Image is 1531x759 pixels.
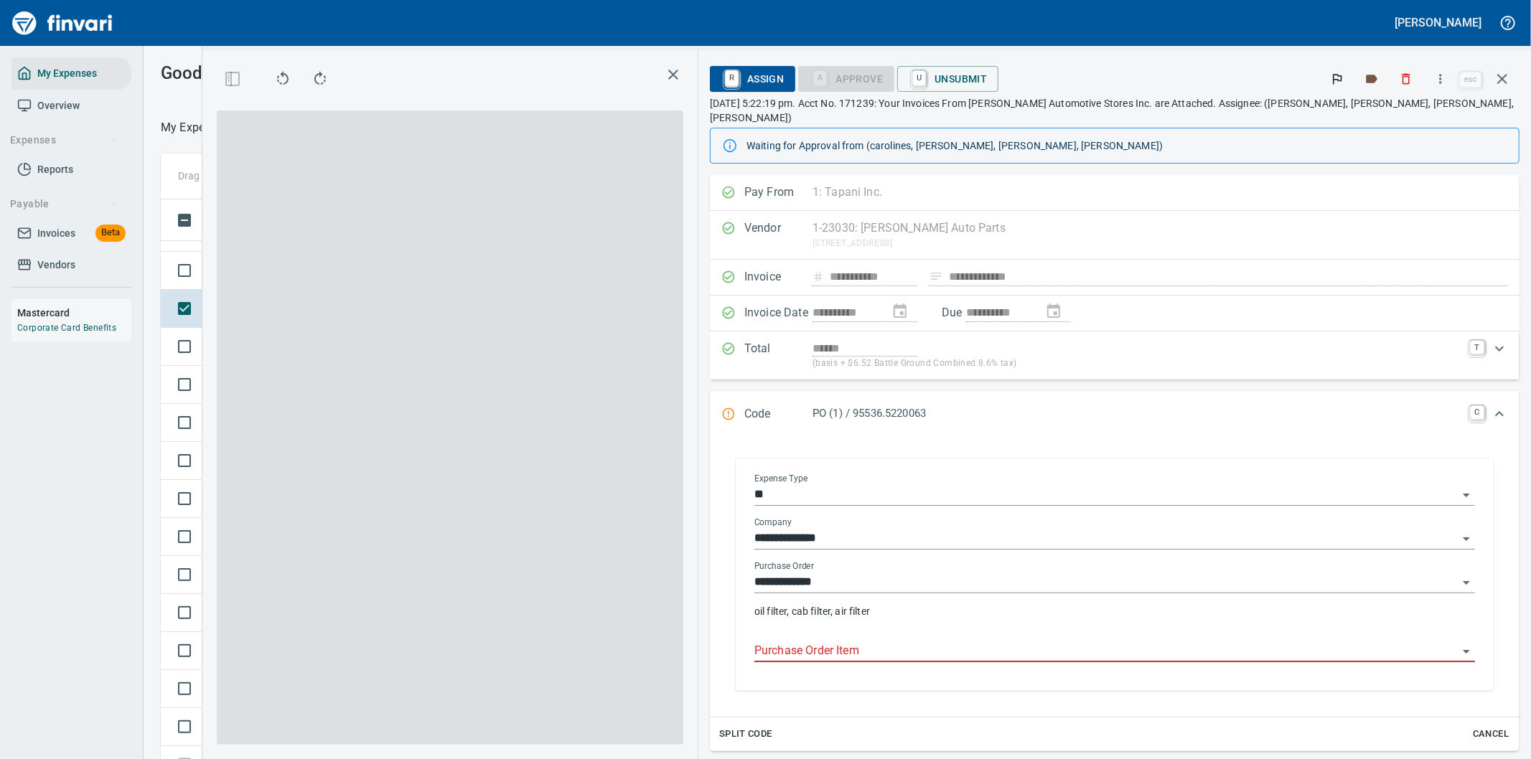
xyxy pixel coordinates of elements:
[178,169,388,183] p: Drag a column heading here to group the table
[11,154,131,186] a: Reports
[909,67,987,91] span: Unsubmit
[4,127,124,154] button: Expenses
[1471,726,1510,742] span: Cancel
[754,604,1475,618] p: oil filter, cab filter, air filter
[11,217,131,250] a: InvoicesBeta
[912,70,926,86] a: U
[9,6,116,40] img: Finvari
[721,67,784,91] span: Assign
[710,391,1520,438] div: Expand
[710,66,795,92] button: RAssign
[37,65,97,82] span: My Expenses
[754,562,814,570] label: Purchase Order
[17,305,131,321] h6: Mastercard
[746,133,1507,159] div: Waiting for Approval from (carolines, [PERSON_NAME], [PERSON_NAME], [PERSON_NAME])
[1456,529,1476,549] button: Open
[798,72,894,84] div: Purchase Order Item required
[1460,72,1481,88] a: esc
[813,357,1461,371] p: (basis + $6.52 Battle Ground Combined 8.6% tax)
[1356,63,1387,95] button: Labels
[1468,723,1514,745] button: Cancel
[716,723,776,745] button: Split Code
[1470,405,1484,420] a: C
[17,323,116,333] a: Corporate Card Benefits
[10,195,118,213] span: Payable
[1456,485,1476,505] button: Open
[95,225,126,241] span: Beta
[1392,11,1485,34] button: [PERSON_NAME]
[161,119,229,136] nav: breadcrumb
[725,70,739,86] a: R
[161,63,469,83] h3: Good Morning
[4,191,124,217] button: Payable
[710,331,1520,379] div: Expand
[1425,63,1456,95] button: More
[719,726,772,742] span: Split Code
[11,249,131,281] a: Vendors
[37,256,75,274] span: Vendors
[37,225,75,242] span: Invoices
[710,96,1520,125] p: [DATE] 5:22:19 pm. Acct No. 171239: Your Invoices From [PERSON_NAME] Automotive Stores Inc. are A...
[10,131,118,149] span: Expenses
[37,97,80,115] span: Overview
[1390,63,1422,95] button: Discard
[1456,62,1520,96] span: Close invoice
[813,405,1461,422] p: PO (1) / 95536.5220063
[1456,572,1476,593] button: Open
[1321,63,1353,95] button: Flag
[37,161,73,179] span: Reports
[754,474,807,483] label: Expense Type
[744,340,813,371] p: Total
[161,119,229,136] p: My Expenses
[1456,641,1476,661] button: Open
[1470,340,1484,354] a: T
[744,405,813,424] p: Code
[897,66,998,92] button: UUnsubmit
[11,90,131,122] a: Overview
[1395,15,1481,30] h5: [PERSON_NAME]
[11,57,131,90] a: My Expenses
[710,438,1520,751] div: Expand
[754,518,792,527] label: Company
